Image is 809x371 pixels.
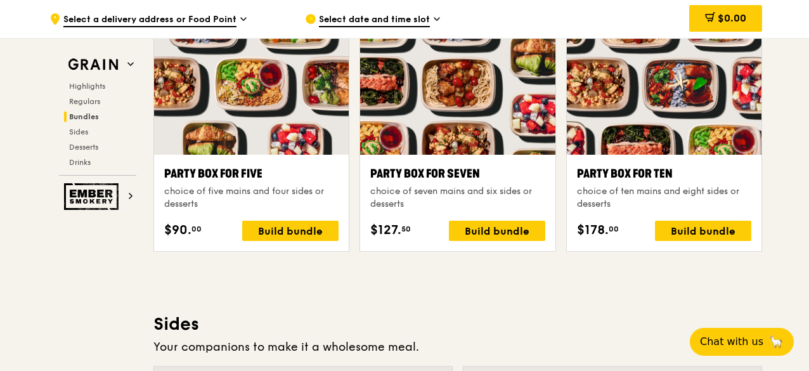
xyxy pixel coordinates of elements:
span: 00 [191,224,202,234]
button: Chat with us🦙 [690,328,794,356]
div: Your companions to make it a wholesome meal. [153,338,762,356]
span: Chat with us [700,334,763,349]
div: choice of ten mains and eight sides or desserts [577,185,751,211]
span: 🦙 [768,334,784,349]
div: Build bundle [449,221,545,241]
span: $178. [577,221,609,240]
div: Build bundle [655,221,751,241]
span: $127. [370,221,401,240]
span: Drinks [69,158,91,167]
span: Regulars [69,97,100,106]
div: choice of five mains and four sides or desserts [164,185,339,211]
span: Bundles [69,112,99,121]
span: Sides [69,127,88,136]
img: Ember Smokery web logo [64,183,122,210]
span: 00 [609,224,619,234]
span: 50 [401,224,411,234]
span: Highlights [69,82,105,91]
span: Desserts [69,143,98,152]
div: Party Box for Ten [577,165,751,183]
div: choice of seven mains and six sides or desserts [370,185,545,211]
span: $90. [164,221,191,240]
span: $0.00 [718,12,746,24]
div: Party Box for Seven [370,165,545,183]
div: Build bundle [242,221,339,241]
h3: Sides [153,313,762,335]
div: Party Box for Five [164,165,339,183]
span: Select date and time slot [319,13,430,27]
span: Select a delivery address or Food Point [63,13,236,27]
img: Grain web logo [64,53,122,76]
